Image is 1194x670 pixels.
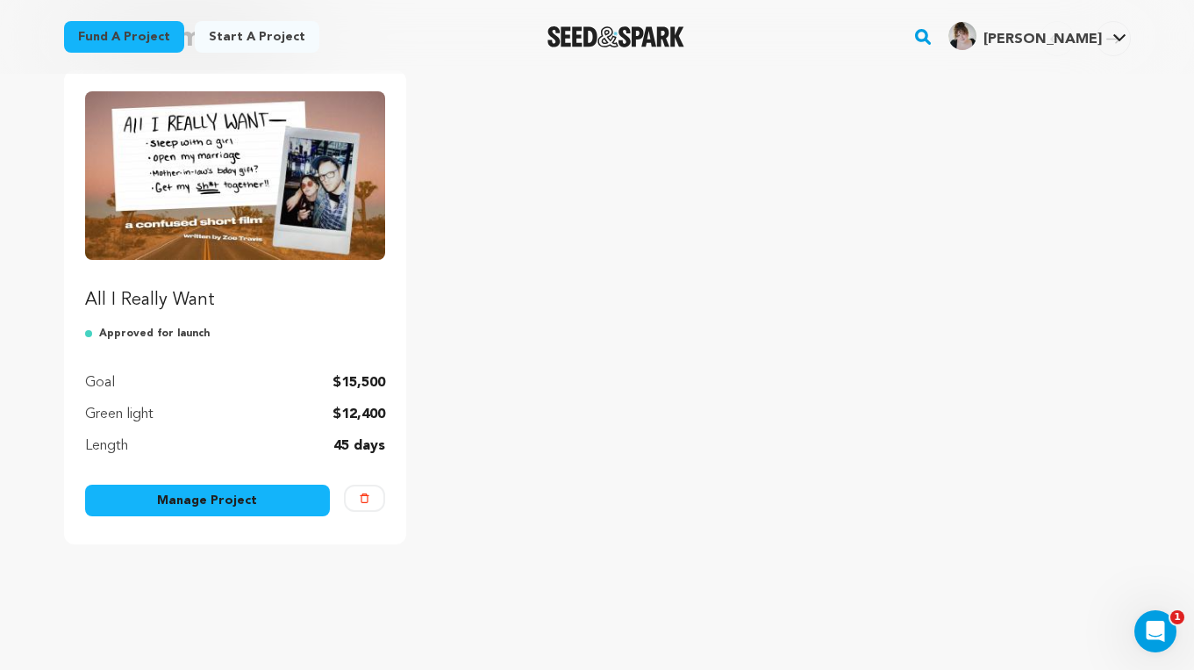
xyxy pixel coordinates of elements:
p: $15,500 [332,372,385,393]
span: Katya K.'s Profile [945,18,1130,55]
p: $12,400 [332,404,385,425]
img: approved-for-launch.svg [85,327,99,341]
p: Goal [85,372,115,393]
p: Length [85,436,128,457]
iframe: Intercom live chat [1134,610,1176,652]
p: Green light [85,404,154,425]
span: [PERSON_NAME] [983,32,1102,47]
span: 1 [1170,610,1184,624]
img: trash-empty.svg [360,493,369,503]
div: Katya K.'s Profile [948,22,1102,50]
a: Fund All I Really Want [85,91,386,313]
p: Approved for launch [85,327,386,341]
a: Katya K.'s Profile [945,18,1130,50]
p: 45 days [333,436,385,457]
p: All I Really Want [85,288,386,313]
a: Fund a project [64,21,184,53]
a: Manage Project [85,485,331,516]
img: d1c5c6e43098ef0c.jpg [948,22,976,50]
a: Start a project [195,21,319,53]
img: Seed&Spark Logo Dark Mode [547,26,685,47]
a: Seed&Spark Homepage [547,26,685,47]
